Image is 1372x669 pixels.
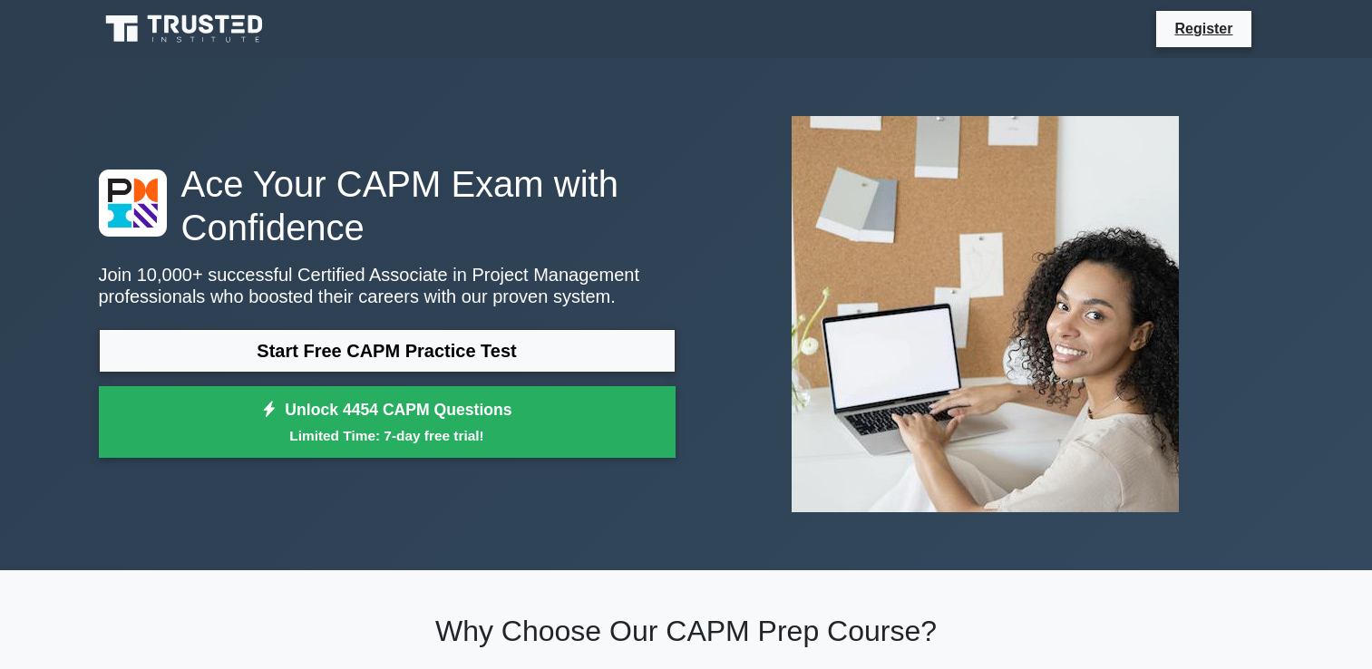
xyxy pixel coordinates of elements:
[1163,17,1243,40] a: Register
[122,425,653,446] small: Limited Time: 7-day free trial!
[99,162,676,249] h1: Ace Your CAPM Exam with Confidence
[99,386,676,459] a: Unlock 4454 CAPM QuestionsLimited Time: 7-day free trial!
[99,614,1274,648] h2: Why Choose Our CAPM Prep Course?
[99,264,676,307] p: Join 10,000+ successful Certified Associate in Project Management professionals who boosted their...
[99,329,676,373] a: Start Free CAPM Practice Test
